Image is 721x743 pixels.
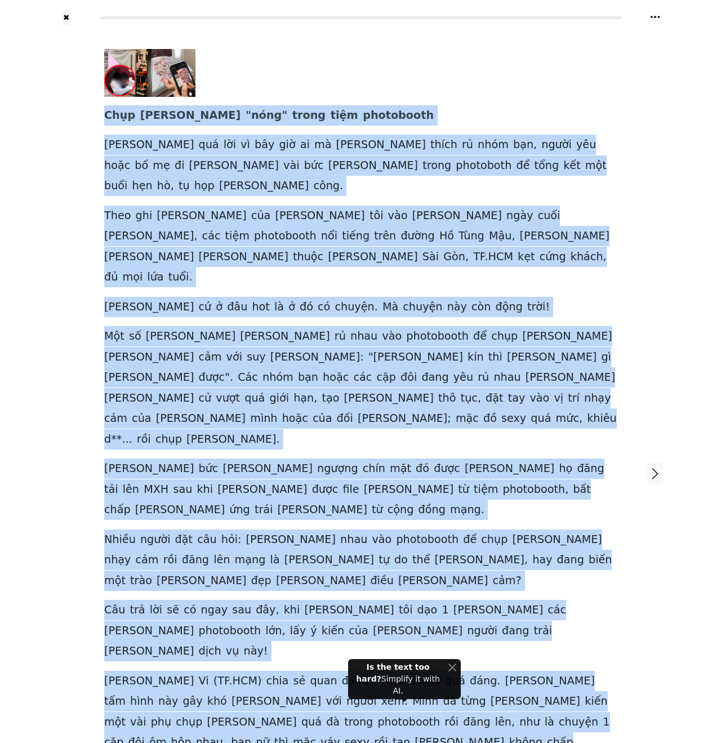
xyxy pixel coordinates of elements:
[197,533,216,547] span: câu
[216,300,222,314] span: ở
[241,138,250,152] span: vì
[104,300,194,314] span: [PERSON_NAME]
[129,330,141,344] span: số
[515,574,521,588] span: ?
[104,391,194,406] span: [PERSON_NAME]
[363,109,434,123] span: photobooth
[199,624,261,638] span: photobooth
[563,159,580,173] span: kết
[417,603,438,617] span: dạo
[406,330,469,344] span: photobooth
[571,250,603,264] span: khách
[419,503,446,517] span: đồng
[104,412,127,426] span: cảm
[400,371,417,385] span: đôi
[104,644,194,659] span: [PERSON_NAME]
[370,574,393,588] span: điều
[435,553,524,567] span: [PERSON_NAME]
[412,209,502,223] span: [PERSON_NAME]
[481,533,508,547] span: chụp
[221,533,238,547] span: hỏi
[372,503,383,517] span: từ
[314,391,317,406] span: ,
[104,533,136,547] span: Nhiều
[403,300,442,314] span: chuyện
[527,300,545,314] span: trời
[140,533,171,547] span: người
[342,229,370,243] span: tiếng
[513,138,533,152] span: bạn
[269,391,289,406] span: giới
[400,229,434,243] span: đường
[240,330,330,344] span: [PERSON_NAME]
[199,674,209,688] span: Vi
[447,412,451,426] span: ;
[336,138,426,152] span: [PERSON_NAME]
[379,553,390,567] span: tự
[535,159,559,173] span: tổng
[507,350,597,364] span: [PERSON_NAME]
[157,209,246,223] span: [PERSON_NAME]
[104,179,127,193] span: buổi
[388,209,408,223] span: vào
[278,503,367,517] span: [PERSON_NAME]
[265,624,282,638] span: lớn
[554,391,563,406] span: vị
[232,603,251,617] span: sau
[508,391,526,406] span: tay
[122,270,143,284] span: mọi
[186,433,276,447] span: [PERSON_NAME]
[496,300,523,314] span: động
[246,109,251,123] span: "
[342,483,359,497] span: file
[279,138,295,152] span: giờ
[556,412,579,426] span: mức
[216,391,240,406] span: vượt
[468,350,484,364] span: kín
[375,300,378,314] span: .
[104,159,130,173] span: hoặc
[104,350,194,364] span: [PERSON_NAME]
[473,250,484,264] span: TP
[61,9,71,26] button: ✖
[382,300,398,314] span: Mà
[394,553,408,567] span: do
[300,138,310,152] span: ai
[226,350,242,364] span: với
[104,483,118,497] span: tải
[322,624,344,638] span: kiến
[171,179,174,193] span: ,
[251,109,282,123] span: nóng
[217,674,229,688] span: TP
[323,371,349,385] span: hoặc
[229,503,250,517] span: ứng
[317,462,358,476] span: ngượng
[137,433,151,447] span: rồi
[246,533,336,547] span: [PERSON_NAME]
[282,412,308,426] span: hoặc
[353,371,372,385] span: các
[465,462,554,476] span: [PERSON_NAME]
[321,229,337,243] span: nổi
[453,603,543,617] span: [PERSON_NAME]
[284,553,374,567] span: [PERSON_NAME]
[328,159,418,173] span: [PERSON_NAME]
[156,412,246,426] span: [PERSON_NAME]
[224,138,236,152] span: lời
[225,229,250,243] span: tiệm
[104,624,194,638] span: [PERSON_NAME]
[340,533,367,547] span: nhau
[382,330,402,344] span: vào
[243,644,263,659] span: này
[293,250,323,264] span: thuộc
[370,209,384,223] span: tôi
[288,300,295,314] span: ở
[531,412,551,426] span: quá
[312,483,339,497] span: được
[501,412,526,426] span: sexy
[465,250,469,264] span: ,
[293,391,314,406] span: hạn
[157,179,171,193] span: hò
[526,371,615,385] span: [PERSON_NAME]
[199,644,221,659] span: dịch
